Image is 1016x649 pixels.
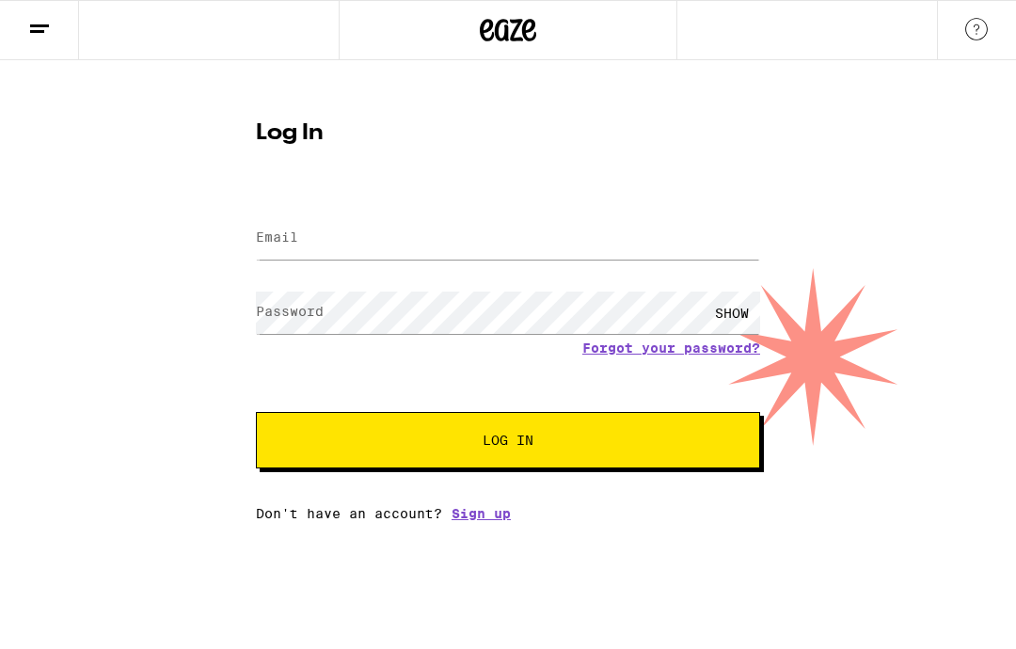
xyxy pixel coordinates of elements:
[256,217,760,260] input: Email
[582,340,760,356] a: Forgot your password?
[256,412,760,468] button: Log In
[704,292,760,334] div: SHOW
[452,506,511,521] a: Sign up
[256,304,324,319] label: Password
[256,122,760,145] h1: Log In
[256,506,760,521] div: Don't have an account?
[256,230,298,245] label: Email
[483,434,533,447] span: Log In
